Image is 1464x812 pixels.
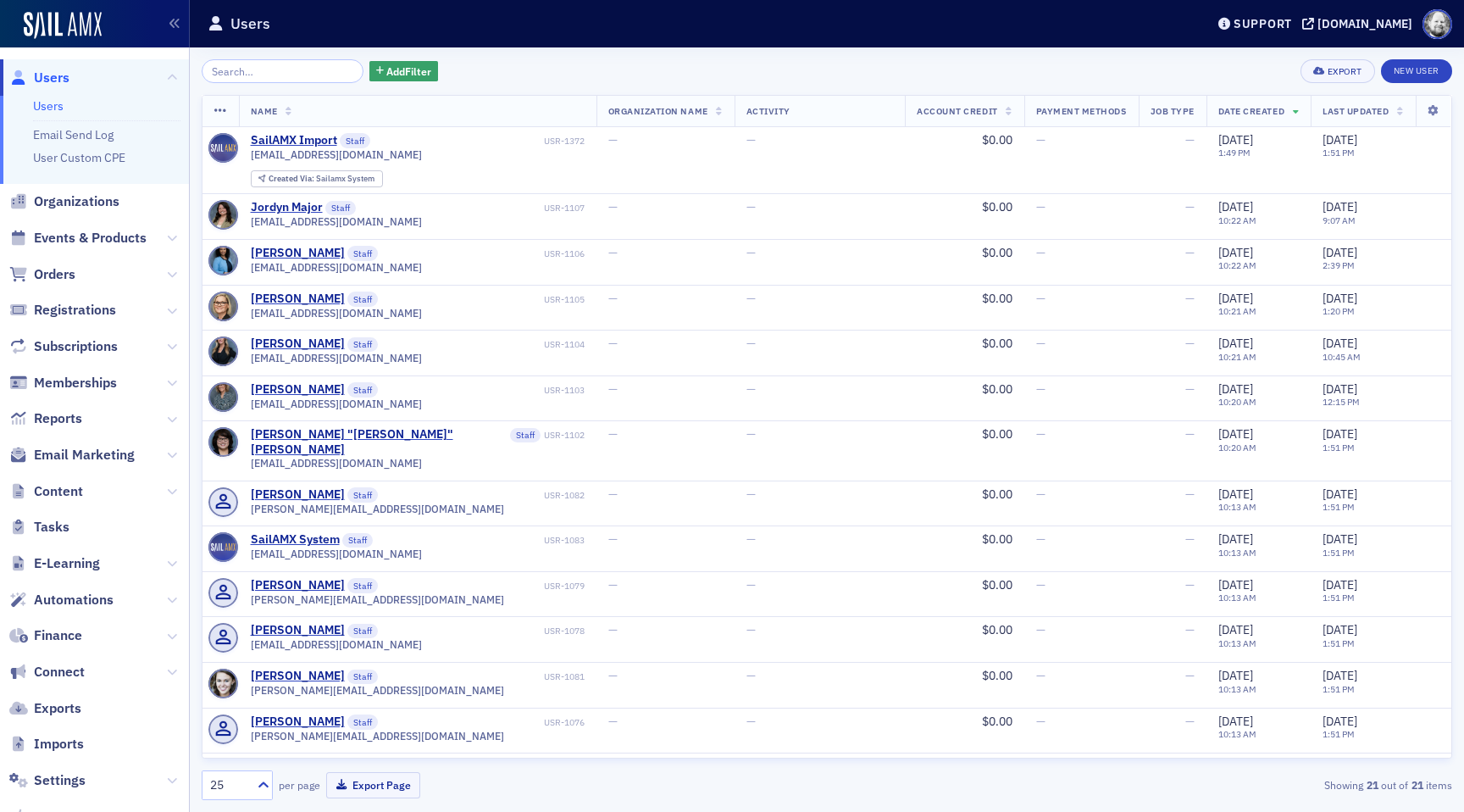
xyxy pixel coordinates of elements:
span: [PERSON_NAME][EMAIL_ADDRESS][DOMAIN_NAME] [251,684,504,697]
a: Email Marketing [9,446,135,464]
a: Exports [9,699,81,718]
time: 10:13 AM [1218,547,1256,559]
time: 10:21 AM [1218,305,1256,317]
div: USR-1105 [381,294,585,305]
time: 1:20 PM [1323,305,1355,317]
a: Imports [9,735,84,754]
span: — [1036,487,1045,502]
time: 1:51 PM [1323,637,1355,649]
span: [DATE] [1218,336,1253,351]
span: Staff [347,578,378,593]
span: E-Learning [34,554,100,573]
time: 10:21 AM [1218,351,1256,363]
div: USR-1107 [359,203,585,214]
a: Users [33,98,64,114]
span: — [608,531,618,547]
span: Exports [34,699,81,718]
span: $0.00 [982,336,1012,351]
span: — [746,381,756,397]
div: Export [1328,67,1362,76]
span: Subscriptions [34,337,118,356]
span: Staff [347,382,378,398]
span: [DATE] [1323,132,1357,147]
span: [DATE] [1218,714,1253,729]
span: [DATE] [1323,577,1357,592]
span: Staff [340,133,370,148]
span: [EMAIL_ADDRESS][DOMAIN_NAME] [251,352,422,364]
span: — [746,132,756,147]
strong: 21 [1363,777,1381,793]
span: — [746,426,756,442]
span: — [608,132,618,147]
h1: Users [230,14,270,34]
div: USR-1104 [381,339,585,350]
span: [DATE] [1218,199,1253,214]
span: — [746,668,756,683]
span: — [1036,381,1045,397]
time: 10:20 AM [1218,442,1256,453]
span: — [1185,381,1195,397]
a: Jordyn Major [251,200,323,215]
span: [DATE] [1218,531,1253,547]
span: Users [34,69,69,87]
span: — [1185,714,1195,729]
span: — [1036,336,1045,351]
span: — [1185,132,1195,147]
button: AddFilter [369,61,439,82]
a: [PERSON_NAME] [251,336,345,352]
span: Staff [510,428,541,443]
span: — [1036,291,1045,306]
label: per page [279,777,320,793]
span: Job Type [1151,105,1195,117]
span: — [608,291,618,306]
span: — [1036,668,1045,683]
span: — [746,199,756,214]
strong: 21 [1408,777,1426,793]
div: USR-1103 [381,385,585,396]
a: [PERSON_NAME] [251,623,345,638]
span: Staff [325,201,356,216]
a: Users [9,69,69,87]
span: [PERSON_NAME][EMAIL_ADDRESS][DOMAIN_NAME] [251,593,504,606]
span: [EMAIL_ADDRESS][DOMAIN_NAME] [251,307,422,320]
span: Staff [347,624,378,639]
span: Name [251,105,278,117]
span: $0.00 [982,622,1012,637]
div: Sailamx System [269,175,374,184]
span: — [1036,531,1045,547]
span: $0.00 [982,577,1012,592]
a: [PERSON_NAME] [251,292,345,307]
span: [DATE] [1218,622,1253,637]
div: 25 [210,776,247,794]
span: [DATE] [1218,245,1253,260]
span: $0.00 [982,714,1012,729]
span: Staff [347,670,378,685]
span: [DATE] [1218,577,1253,592]
span: [DATE] [1323,426,1357,442]
a: Memberships [9,374,117,392]
span: [EMAIL_ADDRESS][DOMAIN_NAME] [251,215,422,228]
span: — [746,487,756,502]
a: Orders [9,265,75,284]
div: [PERSON_NAME] [251,669,345,684]
time: 10:13 AM [1218,637,1256,649]
span: Imports [34,735,84,754]
span: [DATE] [1323,487,1357,502]
span: $0.00 [982,668,1012,683]
time: 1:51 PM [1323,147,1355,159]
div: USR-1372 [374,136,585,147]
time: 10:45 AM [1323,351,1361,363]
a: [PERSON_NAME] [251,578,345,593]
span: [DATE] [1323,714,1357,729]
a: Registrations [9,301,116,320]
span: — [1036,622,1045,637]
span: Add Filter [386,64,431,79]
span: $0.00 [982,487,1012,502]
a: SailAMX System [251,532,340,548]
span: [EMAIL_ADDRESS][DOMAIN_NAME] [251,148,422,161]
span: [EMAIL_ADDRESS][DOMAIN_NAME] [251,457,422,470]
span: — [1185,668,1195,683]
